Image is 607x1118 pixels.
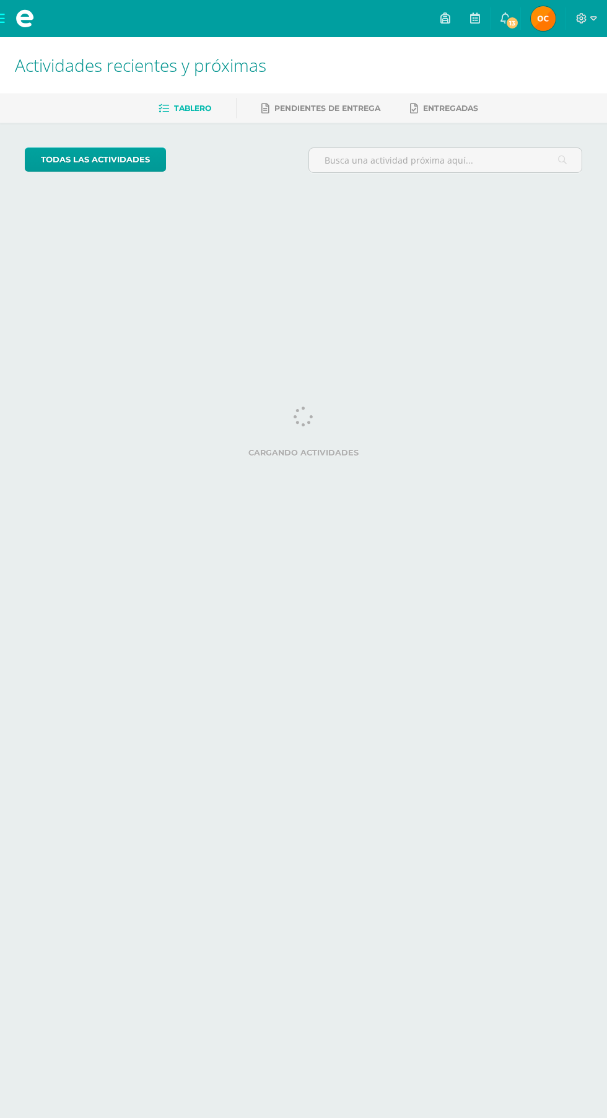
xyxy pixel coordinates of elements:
[423,103,478,113] span: Entregadas
[410,99,478,118] a: Entregadas
[25,448,582,457] label: Cargando actividades
[531,6,556,31] img: 082b61cefc48343941cc0540aa8f8173.png
[261,99,380,118] a: Pendientes de entrega
[15,53,266,77] span: Actividades recientes y próximas
[159,99,211,118] a: Tablero
[174,103,211,113] span: Tablero
[274,103,380,113] span: Pendientes de entrega
[309,148,582,172] input: Busca una actividad próxima aquí...
[505,16,519,30] span: 13
[25,147,166,172] a: todas las Actividades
